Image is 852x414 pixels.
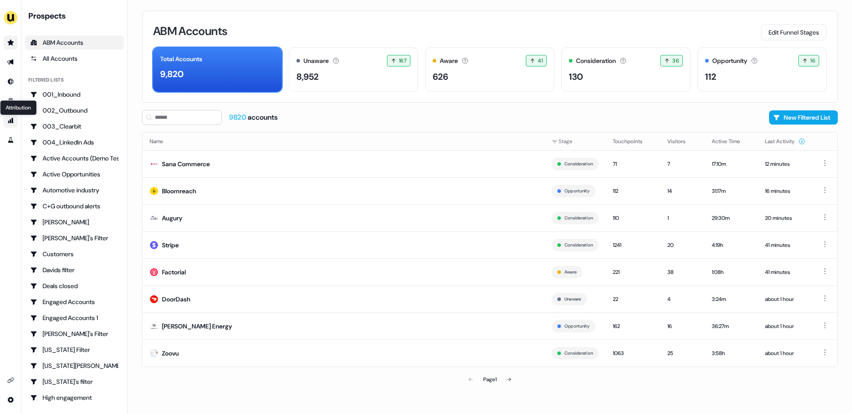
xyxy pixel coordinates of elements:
button: Consideration [564,214,593,222]
a: Go to Active Accounts (Demo Test) [25,151,124,165]
div: 41 minutes [765,268,805,277]
div: Consideration [576,56,616,66]
div: 12 minutes [765,160,805,168]
div: Filtered lists [28,76,63,84]
div: 36:27m [712,322,751,331]
div: [US_STATE]'s filter [30,377,118,386]
a: ABM Accounts [25,35,124,50]
a: Go to templates [4,94,18,108]
th: Name [142,133,544,150]
div: about 1 hour [765,322,805,331]
div: 4:19h [712,241,751,250]
button: Consideration [564,160,593,168]
div: [US_STATE] Filter [30,345,118,354]
a: Go to Deals closed [25,279,124,293]
div: 25 [667,349,698,358]
a: Go to 001_Inbound [25,87,124,102]
button: Consideration [564,349,593,357]
div: 004_LinkedIn Ads [30,138,118,147]
button: Opportunity [564,187,590,195]
div: All Accounts [30,54,118,63]
div: [PERSON_NAME] [30,218,118,227]
div: 17:10m [712,160,751,168]
div: accounts [229,113,278,122]
div: Total Accounts [160,55,202,64]
div: 4 [667,295,698,304]
div: 7 [667,160,698,168]
div: 1063 [613,349,653,358]
div: 1 [667,214,698,223]
div: 3:24m [712,295,751,304]
button: Opportunity [564,322,590,330]
div: Zoovu [162,349,179,358]
a: Go to attribution [4,113,18,128]
div: Automotive industry [30,186,118,195]
a: Go to Georgia's filter [25,375,124,389]
button: Unaware [564,295,581,303]
div: 1:08h [712,268,751,277]
div: Engaged Accounts 1 [30,313,118,322]
a: Go to 004_LinkedIn Ads [25,135,124,149]
a: Go to Charlotte's Filter [25,231,124,245]
a: Go to Engaged Accounts 1 [25,311,124,325]
div: Prospects [28,11,124,21]
div: 8,952 [296,70,319,83]
div: 001_Inbound [30,90,118,99]
div: Augury [162,214,182,223]
a: Go to experiments [4,133,18,147]
div: 110 [613,214,653,223]
div: [PERSON_NAME] Energy [162,322,232,331]
a: Go to High engagement [25,391,124,405]
div: Bloomreach [162,187,196,195]
span: 36 [672,56,679,65]
a: Go to prospects [4,35,18,50]
a: All accounts [25,51,124,66]
div: Deals closed [30,281,118,290]
button: Visitors [667,133,696,149]
div: High engagement [30,393,118,402]
button: Last Activity [765,133,805,149]
div: 221 [613,268,653,277]
div: Page 1 [483,375,497,384]
div: 1241 [613,241,653,250]
div: 14 [667,187,698,195]
div: Customers [30,250,118,258]
a: Go to Inbound [4,74,18,89]
div: 9,820 [160,67,184,81]
a: Go to Davids filter [25,263,124,277]
a: Go to integrations [4,393,18,407]
a: Go to outbound experience [4,55,18,69]
div: 20 [667,241,698,250]
div: 29:30m [712,214,751,223]
div: 112 [613,187,653,195]
a: Go to Charlotte Stone [25,215,124,229]
div: Active Accounts (Demo Test) [30,154,118,163]
button: Touchpoints [613,133,653,149]
h3: ABM Accounts [153,25,227,37]
span: 9820 [229,113,248,122]
div: Factorial [162,268,186,277]
div: Sana Commerce [162,160,210,168]
div: 41 minutes [765,241,805,250]
div: 003_Clearbit [30,122,118,131]
div: Unaware [304,56,329,66]
div: C+G outbound alerts [30,202,118,211]
a: Go to Geneviève's Filter [25,327,124,341]
div: about 1 hour [765,295,805,304]
div: [US_STATE][PERSON_NAME] [30,361,118,370]
a: Go to Georgia Slack [25,359,124,373]
div: 20 minutes [765,214,805,223]
a: Go to Automotive industry [25,183,124,197]
button: Aware [564,268,576,276]
div: 22 [613,295,653,304]
span: 16 [810,56,815,65]
div: Davids filter [30,266,118,274]
div: [PERSON_NAME]'s Filter [30,234,118,242]
div: [PERSON_NAME]'s Filter [30,329,118,338]
a: Go to Active Opportunities [25,167,124,181]
div: Opportunity [712,56,747,66]
div: 38 [667,268,698,277]
span: 41 [538,56,543,65]
div: 130 [569,70,583,83]
a: Go to C+G outbound alerts [25,199,124,213]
